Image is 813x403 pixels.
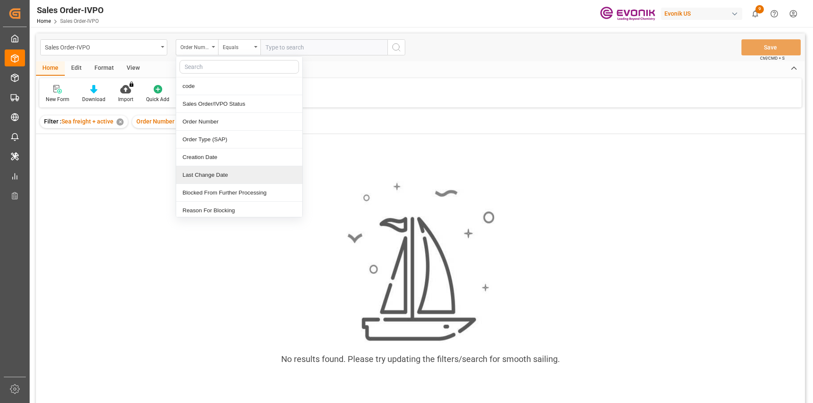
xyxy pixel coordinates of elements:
div: Edit [65,61,88,76]
div: Equals [223,41,252,51]
a: Home [37,18,51,24]
div: Order Number [180,41,209,51]
span: 9 [755,5,764,14]
div: Last Change Date [176,166,302,184]
span: Sea freight + active [61,118,113,125]
div: Download [82,96,105,103]
button: close menu [176,39,218,55]
input: Type to search [260,39,387,55]
input: Search [180,60,299,74]
button: show 9 new notifications [746,4,765,23]
div: No results found. Please try updating the filters/search for smooth sailing. [281,353,560,365]
div: ✕ [116,118,124,126]
div: Order Number [176,113,302,131]
div: Home [36,61,65,76]
div: Sales Order-IVPO [37,4,104,16]
span: Filter : [44,118,61,125]
button: open menu [40,39,167,55]
img: smooth_sailing.jpeg [346,181,495,343]
span: Order Number [136,118,174,125]
div: New Form [46,96,69,103]
div: Blocked From Further Processing [176,184,302,202]
div: Sales Order/IVPO Status [176,95,302,113]
div: Reason For Blocking [176,202,302,219]
div: Creation Date [176,148,302,166]
span: Ctrl/CMD + S [760,55,785,61]
div: Format [88,61,120,76]
button: search button [387,39,405,55]
div: Order Type (SAP) [176,131,302,148]
button: open menu [218,39,260,55]
button: Save [741,39,801,55]
div: Quick Add [146,96,169,103]
div: Sales Order-IVPO [45,41,158,52]
img: Evonik-brand-mark-Deep-Purple-RGB.jpeg_1700498283.jpeg [600,6,655,21]
div: Evonik US [661,8,742,20]
div: code [176,77,302,95]
button: Help Center [765,4,784,23]
button: Evonik US [661,5,746,22]
div: View [120,61,146,76]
